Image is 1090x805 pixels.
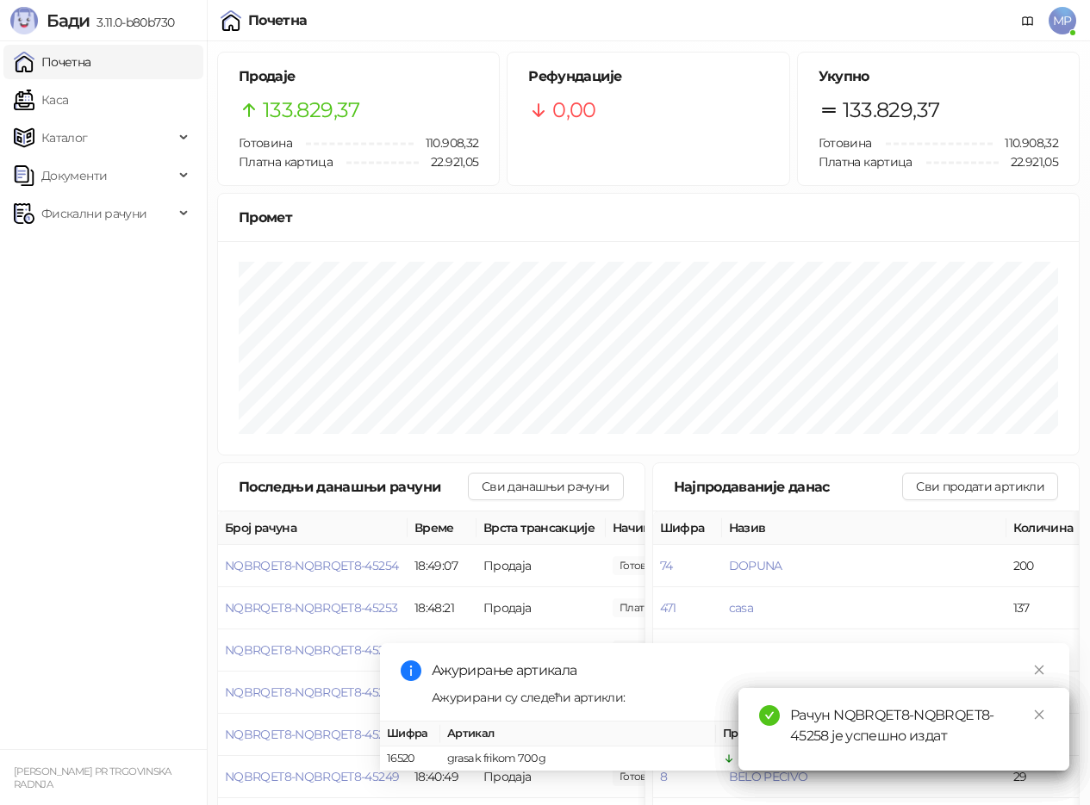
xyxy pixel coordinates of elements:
span: 22.921,05 [419,152,478,171]
button: DOPUNA [729,558,782,573]
td: 137 [1006,587,1084,629]
span: 1.714,05 [613,598,705,617]
h5: Рефундације [528,66,768,87]
button: casa [729,600,753,616]
button: Сви данашњи рачуни [468,473,623,500]
th: Начини плаћања [606,511,778,545]
button: 1 [660,642,663,658]
button: HLEBKARANJAC [729,642,823,658]
span: Платна картица [239,154,333,170]
button: NQBRQET8-NQBRQET8-45253 [225,600,397,616]
button: NQBRQET8-NQBRQET8-45251 [225,684,395,700]
div: Најпродаваније данас [674,476,903,498]
td: Продаја [476,629,606,672]
td: 71 [1006,629,1084,672]
span: close [1033,709,1045,721]
span: Платна картица [819,154,912,170]
td: 18:48:21 [408,587,476,629]
span: 22.921,05 [999,152,1058,171]
button: Сви продати артикли [902,473,1058,500]
span: 133.829,37 [263,94,360,127]
td: 18:49:07 [408,545,476,587]
th: Врста трансакције [476,511,606,545]
div: Последњи данашњи рачуни [239,476,468,498]
th: Шифра [653,511,722,545]
span: Готовина [239,135,292,151]
span: 3.11.0-b80b730 [90,15,174,30]
span: 300,00 [613,641,671,659]
a: Почетна [14,45,91,79]
td: Продаја [476,545,606,587]
th: Шифра [380,721,440,746]
span: Бади [47,10,90,31]
th: Време [408,511,476,545]
img: Logo [10,7,38,34]
span: MP [1049,7,1076,34]
button: NQBRQET8-NQBRQET8-45254 [225,558,398,573]
span: close [1033,664,1045,676]
span: Документи [41,158,107,193]
span: info-circle [401,660,421,681]
button: NQBRQET8-NQBRQET8-45249 [225,769,399,784]
td: 200 [1006,545,1084,587]
span: 110.908,32 [414,133,479,152]
div: Ажурирани су следећи артикли: [432,688,1049,707]
button: 74 [660,558,673,573]
span: Каталог [41,121,88,155]
td: 16520 [380,746,440,771]
small: [PERSON_NAME] PR TRGOVINSKA RADNJA [14,765,171,790]
td: 18:46:28 [408,629,476,672]
a: Документација [1014,7,1042,34]
h5: Укупно [819,66,1058,87]
button: 471 [660,600,676,616]
th: Број рачуна [218,511,408,545]
span: 385,00 [613,556,671,575]
h5: Продаје [239,66,478,87]
div: Почетна [248,14,308,28]
span: 110.908,32 [993,133,1058,152]
div: Ажурирање артикала [432,660,1049,681]
div: Промет [239,207,1058,228]
span: 0,00 [552,94,595,127]
button: NQBRQET8-NQBRQET8-45252 [225,642,397,658]
button: NQBRQET8-NQBRQET8-45250 [225,727,398,742]
a: Close [1030,705,1049,724]
th: Назив [722,511,1006,545]
a: Каса [14,83,68,117]
span: 133.829,37 [843,94,940,127]
th: Промена [716,721,845,746]
div: Рачун NQBRQET8-NQBRQET8-45258 је успешно издат [790,705,1049,746]
th: Артикал [440,721,716,746]
span: check-circle [759,705,780,726]
th: Количина [1006,511,1084,545]
a: Close [1030,660,1049,679]
td: grasak frikom 700 g [440,746,716,771]
td: Продаја [476,587,606,629]
span: Фискални рачуни [41,196,146,231]
span: Готовина [819,135,872,151]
